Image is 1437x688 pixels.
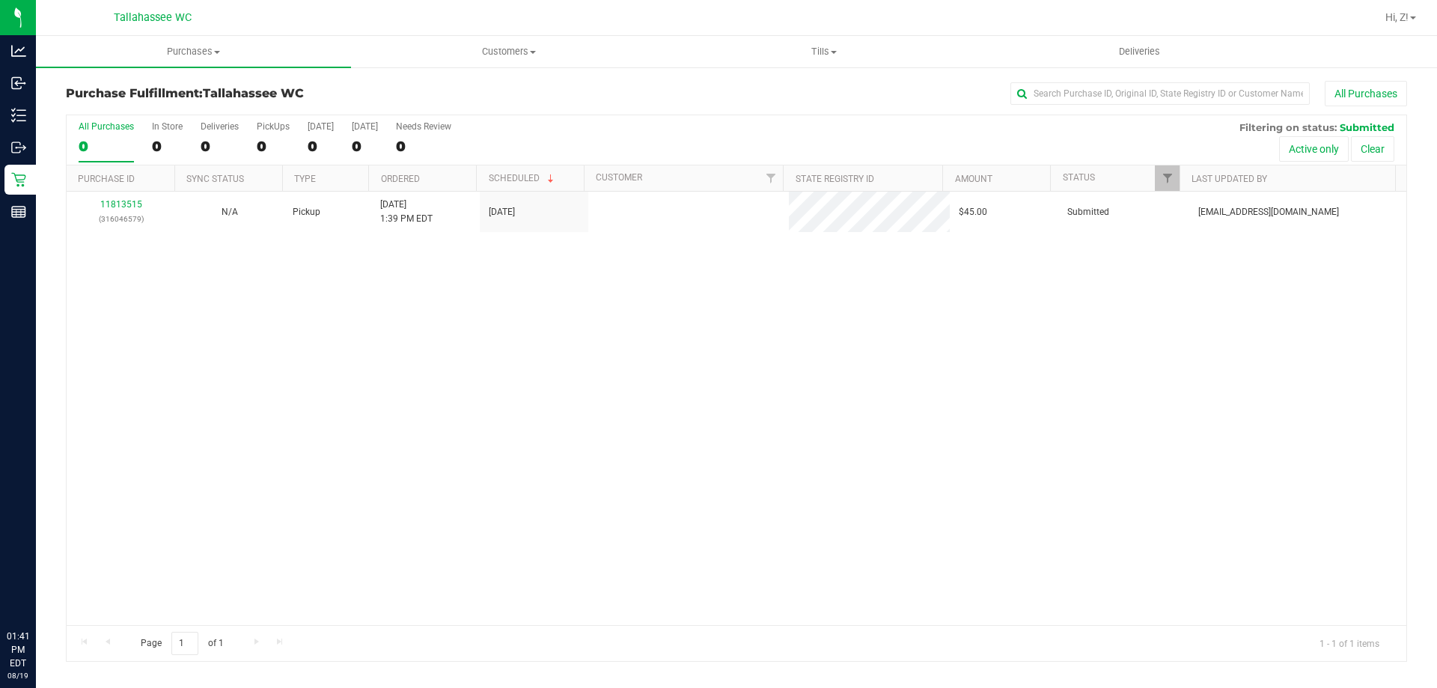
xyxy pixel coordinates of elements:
div: All Purchases [79,121,134,132]
a: Filter [758,165,783,191]
iframe: Resource center [15,568,60,613]
span: Filtering on status: [1239,121,1337,133]
input: Search Purchase ID, Original ID, State Registry ID or Customer Name... [1010,82,1310,105]
span: Submitted [1067,205,1109,219]
span: [EMAIL_ADDRESS][DOMAIN_NAME] [1198,205,1339,219]
a: Filter [1155,165,1180,191]
p: 01:41 PM EDT [7,630,29,670]
div: 0 [79,138,134,155]
span: Hi, Z! [1385,11,1409,23]
div: 0 [352,138,378,155]
button: Active only [1279,136,1349,162]
span: 1 - 1 of 1 items [1308,632,1391,654]
a: Purchases [36,36,351,67]
p: (316046579) [76,212,166,226]
span: $45.00 [959,205,987,219]
div: [DATE] [352,121,378,132]
span: Not Applicable [222,207,238,217]
a: Sync Status [186,174,244,184]
div: In Store [152,121,183,132]
a: Last Updated By [1192,174,1267,184]
inline-svg: Reports [11,204,26,219]
div: [DATE] [308,121,334,132]
p: 08/19 [7,670,29,681]
button: Clear [1351,136,1394,162]
a: Customer [596,172,642,183]
a: Tills [666,36,981,67]
span: Tallahassee WC [203,86,304,100]
span: Page of 1 [128,632,236,655]
span: Customers [352,45,665,58]
input: 1 [171,632,198,655]
span: [DATE] [489,205,515,219]
span: Pickup [293,205,320,219]
inline-svg: Analytics [11,43,26,58]
a: Purchase ID [78,174,135,184]
a: Type [294,174,316,184]
a: Status [1063,172,1095,183]
div: 0 [201,138,239,155]
div: Deliveries [201,121,239,132]
div: 0 [396,138,451,155]
inline-svg: Inbound [11,76,26,91]
div: 0 [152,138,183,155]
a: Ordered [381,174,420,184]
span: Tills [667,45,980,58]
inline-svg: Outbound [11,140,26,155]
a: Deliveries [982,36,1297,67]
iframe: Resource center unread badge [44,566,62,584]
button: N/A [222,205,238,219]
span: Purchases [36,45,351,58]
a: State Registry ID [796,174,874,184]
span: Tallahassee WC [114,11,192,24]
span: [DATE] 1:39 PM EDT [380,198,433,226]
div: 0 [308,138,334,155]
span: Submitted [1340,121,1394,133]
span: Deliveries [1099,45,1180,58]
div: PickUps [257,121,290,132]
h3: Purchase Fulfillment: [66,87,513,100]
button: All Purchases [1325,81,1407,106]
a: Scheduled [489,173,557,183]
a: Amount [955,174,992,184]
a: Customers [351,36,666,67]
a: 11813515 [100,199,142,210]
div: 0 [257,138,290,155]
inline-svg: Retail [11,172,26,187]
inline-svg: Inventory [11,108,26,123]
div: Needs Review [396,121,451,132]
